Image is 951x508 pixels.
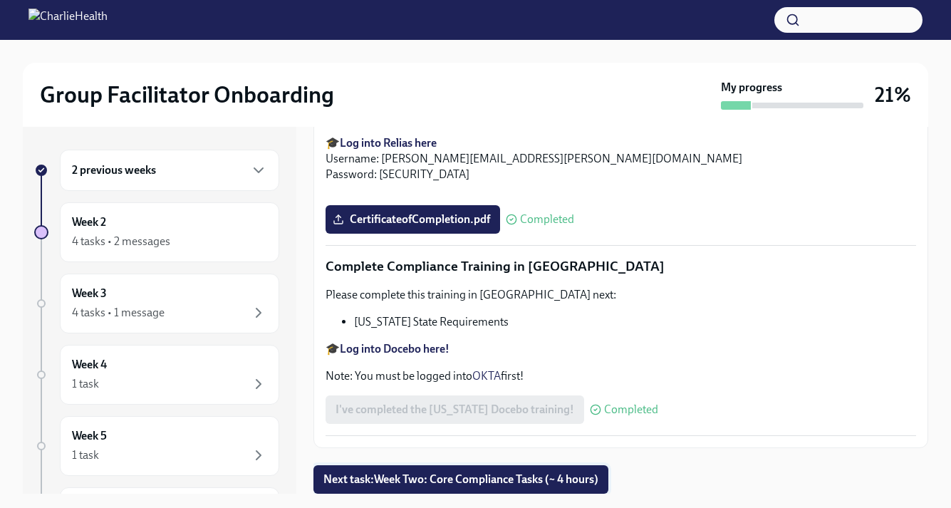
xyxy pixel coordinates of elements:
[72,447,99,463] div: 1 task
[354,314,916,330] li: [US_STATE] State Requirements
[72,214,106,230] h6: Week 2
[472,369,501,383] a: OKTA
[60,150,279,191] div: 2 previous weeks
[72,428,107,444] h6: Week 5
[326,341,916,357] p: 🎓
[323,472,598,487] span: Next task : Week Two: Core Compliance Tasks (~ 4 hours)
[326,205,500,234] label: CertificateofCompletion.pdf
[340,342,449,356] a: Log into Docebo here!
[72,376,99,392] div: 1 task
[34,274,279,333] a: Week 34 tasks • 1 message
[28,9,108,31] img: CharlieHealth
[336,212,490,227] span: CertificateofCompletion.pdf
[72,286,107,301] h6: Week 3
[34,416,279,476] a: Week 51 task
[520,214,574,225] span: Completed
[34,202,279,262] a: Week 24 tasks • 2 messages
[72,305,165,321] div: 4 tasks • 1 message
[72,357,107,373] h6: Week 4
[313,465,608,494] button: Next task:Week Two: Core Compliance Tasks (~ 4 hours)
[72,162,156,178] h6: 2 previous weeks
[340,136,437,150] a: Log into Relias here
[326,287,916,303] p: Please complete this training in [GEOGRAPHIC_DATA] next:
[40,81,334,109] h2: Group Facilitator Onboarding
[72,234,170,249] div: 4 tasks • 2 messages
[326,257,916,276] p: Complete Compliance Training in [GEOGRAPHIC_DATA]
[34,345,279,405] a: Week 41 task
[326,135,916,182] p: 🎓 Username: [PERSON_NAME][EMAIL_ADDRESS][PERSON_NAME][DOMAIN_NAME] Password: [SECURITY_DATA]
[875,82,911,108] h3: 21%
[326,368,916,384] p: Note: You must be logged into first!
[721,80,782,95] strong: My progress
[604,404,658,415] span: Completed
